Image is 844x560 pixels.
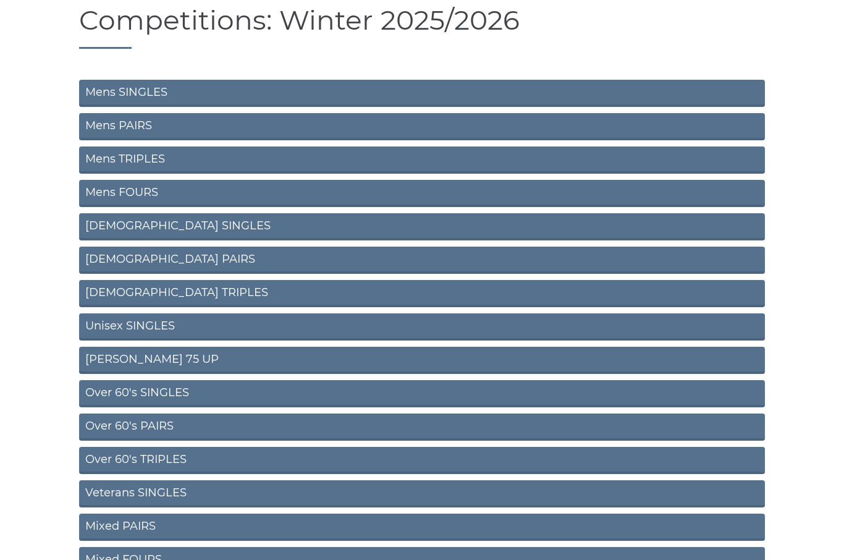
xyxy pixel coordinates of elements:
[79,313,765,341] a: Unisex SINGLES
[79,414,765,441] a: Over 60's PAIRS
[79,514,765,541] a: Mixed PAIRS
[79,213,765,240] a: [DEMOGRAPHIC_DATA] SINGLES
[79,380,765,407] a: Over 60's SINGLES
[79,180,765,207] a: Mens FOURS
[79,5,765,49] h1: Competitions: Winter 2025/2026
[79,247,765,274] a: [DEMOGRAPHIC_DATA] PAIRS
[79,280,765,307] a: [DEMOGRAPHIC_DATA] TRIPLES
[79,113,765,140] a: Mens PAIRS
[79,447,765,474] a: Over 60's TRIPLES
[79,347,765,374] a: [PERSON_NAME] 75 UP
[79,80,765,107] a: Mens SINGLES
[79,146,765,174] a: Mens TRIPLES
[79,480,765,507] a: Veterans SINGLES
